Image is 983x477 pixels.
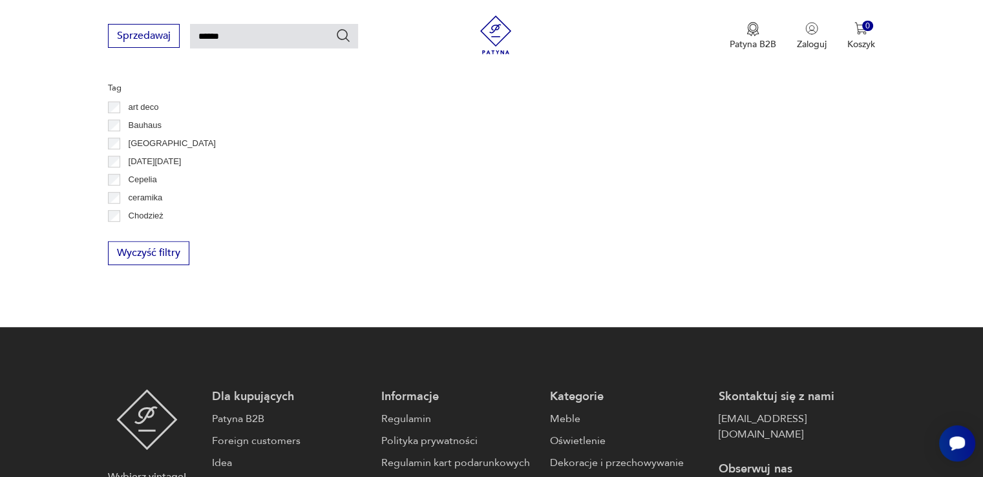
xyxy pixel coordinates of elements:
[730,38,776,50] p: Patyna B2B
[476,16,515,54] img: Patyna - sklep z meblami i dekoracjami vintage
[212,411,368,427] a: Patyna B2B
[797,38,827,50] p: Zaloguj
[746,22,759,36] img: Ikona medalu
[719,389,874,405] p: Skontaktuj się z nami
[719,461,874,477] p: Obserwuj nas
[854,22,867,35] img: Ikona koszyka
[129,154,182,169] p: [DATE][DATE]
[108,32,180,41] a: Sprzedawaj
[116,389,178,450] img: Patyna - sklep z meblami i dekoracjami vintage
[939,425,975,461] iframe: Smartsupp widget button
[550,433,706,449] a: Oświetlenie
[862,21,873,32] div: 0
[847,22,875,50] button: 0Koszyk
[108,241,189,265] button: Wyczyść filtry
[129,173,157,187] p: Cepelia
[550,411,706,427] a: Meble
[212,455,368,471] a: Idea
[129,209,164,223] p: Chodzież
[335,28,351,43] button: Szukaj
[550,455,706,471] a: Dekoracje i przechowywanie
[730,22,776,50] button: Patyna B2B
[108,81,266,95] p: Tag
[129,136,216,151] p: [GEOGRAPHIC_DATA]
[129,118,162,132] p: Bauhaus
[550,389,706,405] p: Kategorie
[381,389,537,405] p: Informacje
[129,227,161,241] p: Ćmielów
[847,38,875,50] p: Koszyk
[212,433,368,449] a: Foreign customers
[381,411,537,427] a: Regulamin
[730,22,776,50] a: Ikona medaluPatyna B2B
[805,22,818,35] img: Ikonka użytkownika
[129,191,163,205] p: ceramika
[129,100,159,114] p: art deco
[381,433,537,449] a: Polityka prywatności
[212,389,368,405] p: Dla kupujących
[381,455,537,471] a: Regulamin kart podarunkowych
[108,24,180,48] button: Sprzedawaj
[719,411,874,442] a: [EMAIL_ADDRESS][DOMAIN_NAME]
[797,22,827,50] button: Zaloguj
